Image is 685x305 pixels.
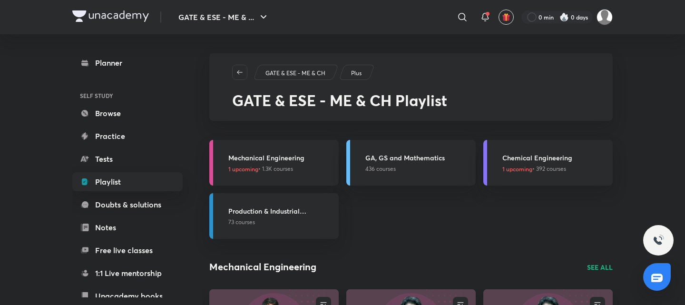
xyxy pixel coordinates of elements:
img: ttu [653,235,664,246]
a: Chemical Engineering1 upcoming• 392 courses [483,140,613,186]
span: 73 courses [228,218,255,226]
img: streak [559,12,569,22]
a: 1:1 Live mentorship [72,264,183,283]
a: SEE ALL [587,262,613,272]
a: Doubts & solutions [72,195,183,214]
span: 1 upcoming [228,165,258,173]
a: Production & Industrial Engineering73 courses [209,193,339,239]
a: Planner [72,53,183,72]
img: avatar [502,13,510,21]
a: Playlist [72,172,183,191]
span: 1 upcoming [502,165,532,173]
img: Company Logo [72,10,149,22]
span: 436 courses [365,165,396,173]
p: GATE & ESE - ME & CH [265,69,325,78]
h3: Production & Industrial Engineering [228,206,333,216]
a: Tests [72,149,183,168]
h2: Mechanical Engineering [209,260,316,274]
button: GATE & ESE - ME & ... [173,8,275,27]
a: Company Logo [72,10,149,24]
button: avatar [499,10,514,25]
span: GATE & ESE - ME & CH Playlist [232,90,447,110]
a: GATE & ESE - ME & CH [264,69,327,78]
a: Mechanical Engineering1 upcoming• 1.3K courses [209,140,339,186]
h6: SELF STUDY [72,88,183,104]
a: Browse [72,104,183,123]
h3: Mechanical Engineering [228,153,333,163]
p: Plus [351,69,362,78]
a: Plus [350,69,363,78]
a: GA, GS and Mathematics436 courses [346,140,476,186]
span: • 392 courses [502,165,566,173]
img: Manasi Raut [597,9,613,25]
span: • 1.3K courses [228,165,293,173]
a: Notes [72,218,183,237]
a: Free live classes [72,241,183,260]
h3: Chemical Engineering [502,153,607,163]
a: Practice [72,127,183,146]
h3: GA, GS and Mathematics [365,153,470,163]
